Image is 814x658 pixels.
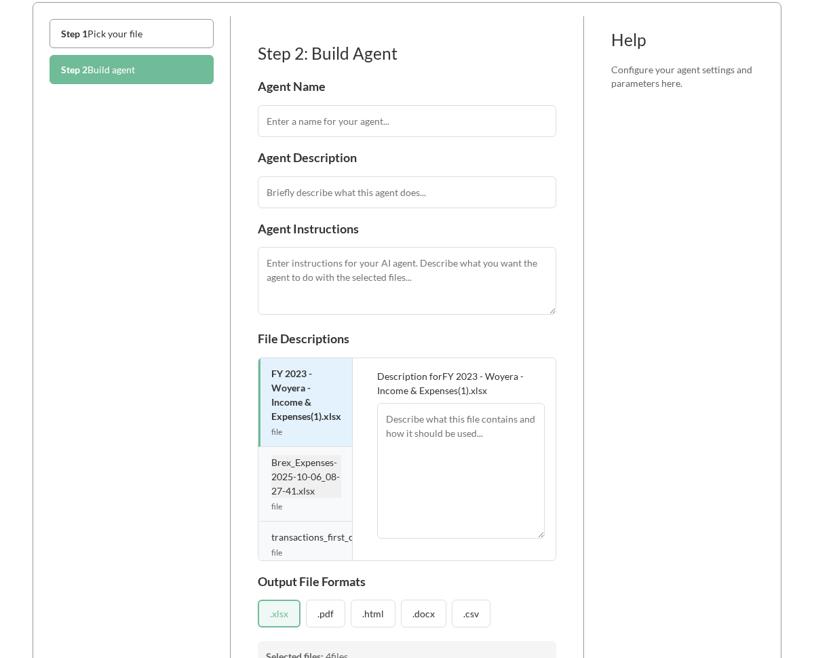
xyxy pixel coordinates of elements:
[351,600,395,627] button: .html
[258,222,556,237] h4: Agent Instructions
[61,28,88,39] span: Step 1
[50,19,214,48] button: Step 1Pick your file
[401,600,446,627] button: .docx
[306,600,345,627] button: .pdf
[377,369,545,398] label: Description for FY 2023 - Woyera - Income & Expenses(1).xlsx
[258,600,301,627] button: .xlsx
[88,64,135,75] span: Build agent
[258,176,556,208] input: Briefly describe what this agent does...
[271,366,341,423] div: FY 2023 - Woyera - Income & Expenses(1).xlsx
[258,575,556,589] h4: Output File Formats
[61,64,88,75] span: Step 2
[271,455,341,498] div: Brex_Expenses-2025-10-06_08-27-41.xlsx
[271,501,341,513] div: file
[258,332,556,347] h4: File Descriptions
[50,55,214,84] button: Step 2Build agent
[611,63,754,90] p: Configure your agent settings and parameters here.
[611,30,754,50] h3: Help
[258,43,556,63] h3: Step 2: Build Agent
[258,79,556,94] h4: Agent Name
[271,547,341,559] div: file
[271,426,341,438] div: file
[258,105,556,137] input: Enter a name for your agent...
[258,151,556,166] h4: Agent Description
[452,600,490,627] button: .csv
[271,530,341,544] div: transactions_first_citizens_bank.xlsx
[88,28,142,39] span: Pick your file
